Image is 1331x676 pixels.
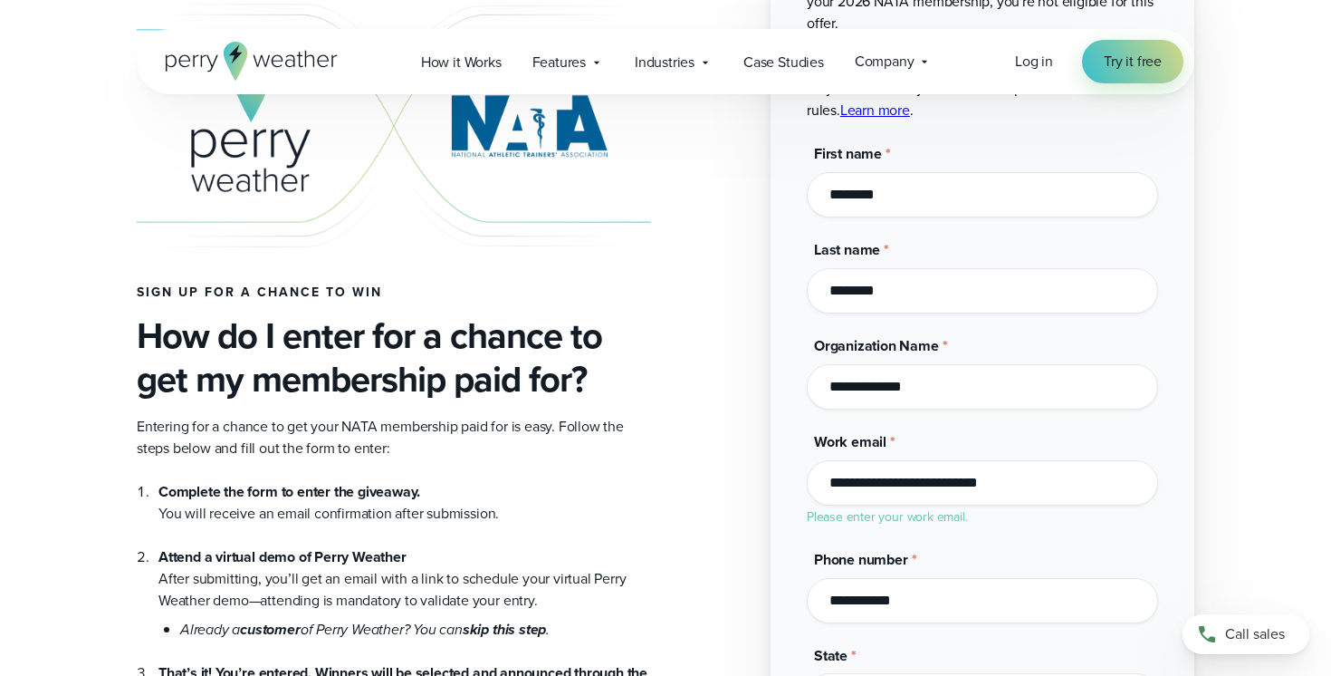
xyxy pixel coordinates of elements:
li: After submitting, you’ll get an email with a link to schedule your virtual Perry Weather demo—att... [158,525,651,641]
span: Phone number [814,549,908,570]
a: How it Works [406,43,517,81]
a: Learn more [840,100,910,121]
span: Try it free [1104,51,1162,72]
span: Features [532,52,586,73]
em: Already a of Perry Weather? You can . [180,619,550,640]
p: Entering for a chance to get your NATA membership paid for is easy. Follow the steps below and fi... [137,416,651,459]
span: Case Studies [743,52,824,73]
strong: skip this step [463,619,546,640]
span: First name [814,143,882,164]
span: Organization Name [814,335,939,356]
strong: Complete the form to enter the giveaway. [158,481,420,502]
strong: customer [240,619,300,640]
h4: Sign up for a chance to win [137,285,651,300]
label: Please enter your work email. [807,507,967,526]
a: Call sales [1183,614,1309,654]
h3: How do I enter for a chance to get my membership paid for? [137,314,651,401]
span: State [814,645,847,666]
a: Log in [1015,51,1053,72]
span: Industries [635,52,694,73]
a: Case Studies [728,43,839,81]
span: Work email [814,431,886,452]
strong: Attend a virtual demo of Perry Weather [158,546,407,567]
li: You will receive an email confirmation after submission. [158,481,651,525]
span: Call sales [1225,623,1285,645]
a: Try it free [1082,40,1183,83]
span: Company [855,51,914,72]
span: Last name [814,239,880,260]
span: How it Works [421,52,502,73]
